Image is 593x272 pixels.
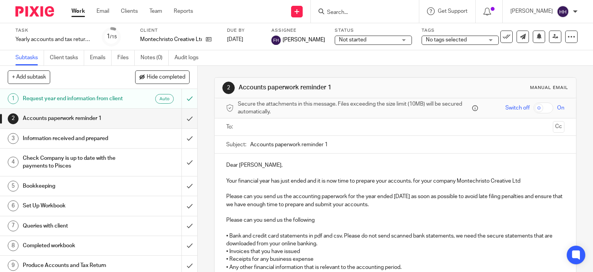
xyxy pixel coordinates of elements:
div: 2 [8,113,19,124]
div: Manual email [530,85,568,91]
label: Due by [227,27,262,34]
span: [PERSON_NAME] [283,36,325,44]
button: Hide completed [135,70,190,84]
p: Your financial year has just ended and it is now time to prepare your accounts. for your company ... [226,177,565,185]
input: Search [326,9,396,16]
span: [DATE] [227,37,243,42]
h1: Bookkeeping [23,180,124,192]
h1: Set Up Workbook [23,200,124,212]
div: Yearly accounts and tax return - Automatic - [DATE] [15,36,93,43]
label: Assignee [271,27,325,34]
p: • Bank and credit card statements in pdf and csv. Please do not send scanned bank statements, we ... [226,232,565,248]
p: • Receipts for any business expense [226,255,565,263]
h1: Queries with client [23,220,124,232]
span: On [557,104,564,112]
a: Team [149,7,162,15]
a: Work [71,7,85,15]
div: 6 [8,200,19,211]
h1: Completed workbook [23,240,124,251]
span: No tags selected [426,37,467,43]
a: Email [97,7,109,15]
div: 5 [8,181,19,192]
h1: Information received and prepared [23,133,124,144]
div: 2 [222,82,235,94]
label: Subject: [226,141,246,149]
span: Hide completed [147,74,185,80]
span: Get Support [438,9,468,14]
label: To: [226,123,235,131]
label: Status [335,27,412,34]
p: Montechristo Creative Ltd [140,36,202,43]
p: • Invoices that you have issued [226,248,565,255]
div: 8 [8,240,19,251]
p: Dear [PERSON_NAME], [226,161,565,169]
div: 9 [8,260,19,271]
div: Yearly accounts and tax return - Automatic - September 2025 [15,36,93,43]
img: svg%3E [557,5,569,18]
div: 3 [8,133,19,144]
label: Task [15,27,93,34]
p: [PERSON_NAME] [510,7,553,15]
span: Switch off [505,104,530,112]
h1: Check Company is up to date with the payments to Pisces [23,152,124,172]
div: 7 [8,221,19,231]
h1: Produce Accounts and Tax Return [23,260,124,271]
p: • Any other financial information that is relevant to the accounting period. [226,263,565,271]
p: Please can you send us the accounting paperwork for the year ended [DATE] as soon as possible to ... [226,193,565,209]
button: Cc [553,121,564,133]
a: Client tasks [50,50,84,65]
span: Secure the attachments in this message. Files exceeding the size limit (10MB) will be secured aut... [238,100,471,116]
img: Pixie [15,6,54,17]
button: + Add subtask [8,70,50,84]
a: Audit logs [175,50,204,65]
a: Notes (0) [141,50,169,65]
h1: Accounts paperwork reminder 1 [239,84,412,92]
a: Subtasks [15,50,44,65]
h1: Accounts paperwork reminder 1 [23,113,124,124]
p: Please can you send us the following [226,216,565,224]
small: /15 [110,35,117,39]
div: 1 [8,93,19,104]
label: Tags [422,27,499,34]
div: 4 [8,157,19,168]
div: 1 [107,32,117,41]
h1: Request year end information from client [23,93,124,104]
img: svg%3E [271,36,281,45]
a: Reports [174,7,193,15]
a: Clients [121,7,138,15]
span: Not started [339,37,366,43]
a: Files [117,50,135,65]
div: Auto [155,94,174,104]
a: Emails [90,50,112,65]
label: Client [140,27,217,34]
